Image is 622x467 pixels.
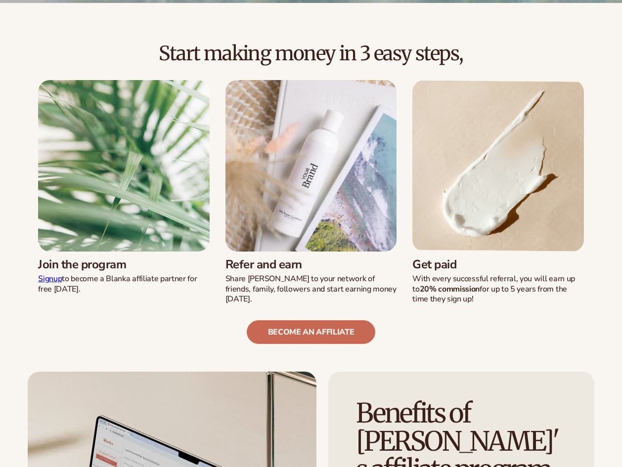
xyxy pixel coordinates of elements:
[38,273,62,284] a: Signup
[38,80,210,252] img: Closeup of palm leaves.
[38,274,210,295] p: to become a Blanka affiliate partner for free [DATE].
[420,284,480,295] strong: 20% commission
[225,80,397,252] img: White conditioner bottle labeled 'Your Brand' on a magazine with a beach cover
[225,274,397,304] p: Share [PERSON_NAME] to your network of friends, family, followers and start earning money [DATE].
[412,257,584,272] h3: Get paid
[38,257,210,272] h3: Join the program
[247,320,376,344] a: become an affiliate
[225,257,397,272] h3: Refer and earn
[412,274,584,304] p: With every successful referral, you will earn up to for up to 5 years from the time they sign up!
[412,80,584,252] img: Moisturizer cream swatch.
[28,42,594,64] h2: Start making money in 3 easy steps,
